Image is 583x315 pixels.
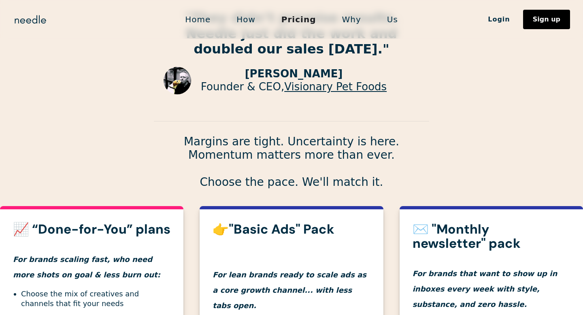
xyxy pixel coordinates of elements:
[533,16,560,23] div: Sign up
[213,221,334,238] strong: 👉"Basic Ads" Pack
[523,10,570,29] a: Sign up
[172,11,223,28] a: Home
[329,11,374,28] a: Why
[201,81,387,93] p: Founder & CEO,
[475,13,523,26] a: Login
[13,222,170,236] h3: 📈 “Done-for-You” plans
[13,255,160,279] em: For brands scaling fast, who need more shots on goal & less burn out:
[374,11,411,28] a: Us
[413,222,570,251] h3: ✉️ "Monthly newsletter" pack
[223,11,268,28] a: How
[201,68,387,80] p: [PERSON_NAME]
[185,10,398,57] strong: "They didn’t promise results. Needle just did the work and doubled our sales [DATE]."
[21,289,170,308] li: Choose the mix of creatives and channels that fit your needs
[268,11,329,28] a: Pricing
[154,135,429,189] p: Margins are tight. Uncertainty is here. Momentum matters more than ever. Choose the pace. We'll m...
[284,81,387,93] a: Visionary Pet Foods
